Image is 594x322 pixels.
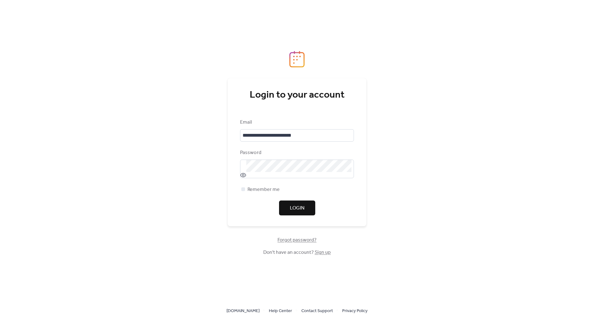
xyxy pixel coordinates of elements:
[269,307,292,315] span: Help Center
[240,149,353,157] div: Password
[269,307,292,315] a: Help Center
[278,236,316,244] span: Forgot password?
[278,238,316,242] a: Forgot password?
[263,249,331,256] span: Don't have an account?
[240,119,353,126] div: Email
[226,307,260,315] a: [DOMAIN_NAME]
[247,186,280,193] span: Remember me
[240,89,354,101] div: Login to your account
[226,307,260,315] span: [DOMAIN_NAME]
[290,205,304,212] span: Login
[342,307,368,315] span: Privacy Policy
[289,51,305,68] img: logo
[315,248,331,257] a: Sign up
[301,307,333,315] a: Contact Support
[342,307,368,315] a: Privacy Policy
[301,307,333,315] span: Contact Support
[279,201,315,215] button: Login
